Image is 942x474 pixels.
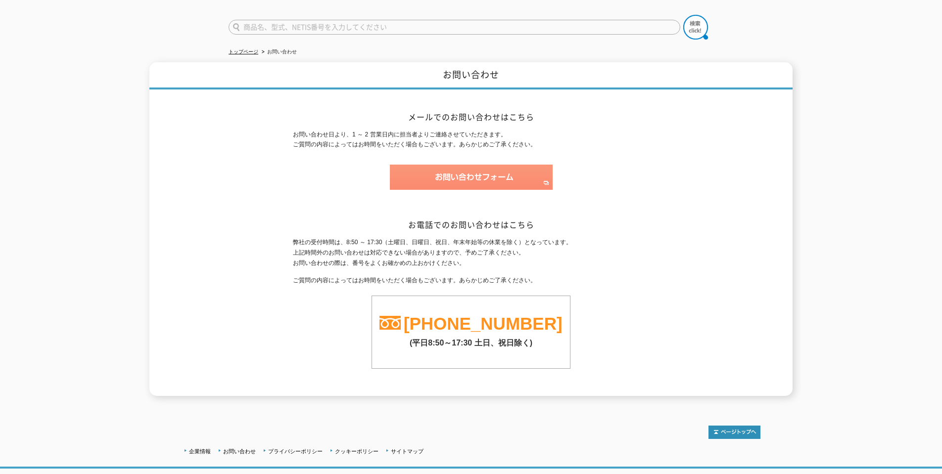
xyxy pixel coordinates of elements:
[189,448,211,454] a: 企業情報
[372,333,570,348] p: (平日8:50～17:30 土日、祝日除く)
[335,448,378,454] a: クッキーポリシー
[391,448,424,454] a: サイトマップ
[683,15,708,40] img: btn_search.png
[390,165,553,190] img: お問い合わせフォーム
[293,219,649,230] h2: お電話でのお問い合わせはこちら
[260,47,297,57] li: お問い合わせ
[293,129,649,150] p: お問い合わせ日より、1 ～ 2 営業日内に担当者よりご連絡させていただきます。 ご質問の内容によってはお時間をいただく場合もございます。あらかじめご了承ください。
[293,275,649,286] p: ご質問の内容によってはお時間をいただく場合もございます。あらかじめご了承ください。
[293,237,649,268] p: 弊社の受付時間は、8:50 ～ 17:30（土曜日、日曜日、祝日、年末年始等の休業を除く）となっています。 上記時間外のお問い合わせは対応できない場合がありますので、予めご了承ください。 お問い...
[268,448,323,454] a: プライバシーポリシー
[229,20,680,35] input: 商品名、型式、NETIS番号を入力してください
[390,181,553,188] a: お問い合わせフォーム
[229,49,258,54] a: トップページ
[708,426,760,439] img: トップページへ
[293,112,649,122] h2: メールでのお問い合わせはこちら
[149,62,793,89] h1: お問い合わせ
[404,314,563,333] a: [PHONE_NUMBER]
[223,448,256,454] a: お問い合わせ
